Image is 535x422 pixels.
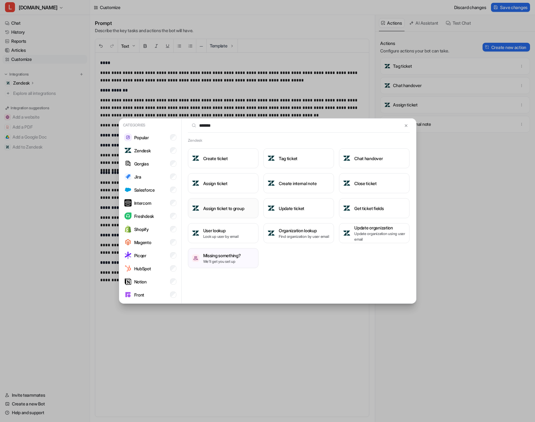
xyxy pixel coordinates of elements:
img: Create ticket [192,155,199,162]
h3: Get ticket fields [354,205,384,212]
img: Chat handover [343,155,351,162]
p: Picqer [134,252,146,259]
p: HubSpot [134,265,151,272]
button: Create internal noteCreate internal note [263,173,334,193]
img: Update organization [343,229,351,237]
p: Salesforce [134,187,155,193]
button: Assign ticketAssign ticket [188,173,258,193]
button: User lookupUser lookupLook up user by email [188,223,258,243]
p: Freshdesk [134,213,154,219]
p: We'll get you set up [203,259,241,264]
button: Create ticketCreate ticket [188,148,258,168]
button: Get ticket fieldsGet ticket fields [339,198,410,218]
p: Notion [134,278,147,285]
h3: Missing something? [203,252,241,259]
p: Update organization using user email [354,231,405,242]
h3: User lookup [203,227,239,234]
p: Intercom [134,200,151,206]
h3: Tag ticket [279,155,297,162]
img: User lookup [192,229,199,237]
p: Shopify [134,226,149,233]
img: Assign ticket to group [192,204,199,212]
img: Tag ticket [267,155,275,162]
h2: Zendesk [188,138,202,143]
p: Find organization by user email [279,234,329,239]
h3: Assign ticket [203,180,228,187]
h3: Update ticket [279,205,304,212]
h3: Close ticket [354,180,377,187]
p: Jira [134,174,141,180]
h3: Create ticket [203,155,228,162]
h3: Chat handover [354,155,383,162]
button: Organization lookupOrganization lookupFind organization by user email [263,223,334,243]
img: Assign ticket [192,179,199,187]
img: Create internal note [267,179,275,187]
button: Update organizationUpdate organizationUpdate organization using user email [339,223,410,243]
h3: Create internal note [279,180,317,187]
button: Assign ticket to groupAssign ticket to group [188,198,258,218]
img: Close ticket [343,179,351,187]
p: Popular [134,134,149,141]
button: Tag ticketTag ticket [263,148,334,168]
p: Gorgias [134,160,149,167]
img: /missing-something [192,254,199,262]
button: /missing-somethingMissing something?We'll get you set up [188,248,258,268]
p: Front [134,292,145,298]
p: Zendesk [134,147,151,154]
h3: Update organization [354,224,405,231]
button: Chat handoverChat handover [339,148,410,168]
img: Update ticket [267,204,275,212]
button: Close ticketClose ticket [339,173,410,193]
p: Look up user by email [203,234,239,239]
button: Update ticketUpdate ticket [263,198,334,218]
h3: Organization lookup [279,227,329,234]
img: Get ticket fields [343,204,351,212]
p: Categories [122,121,179,129]
h3: Assign ticket to group [203,205,244,212]
img: Organization lookup [267,229,275,237]
p: Magento [134,239,151,246]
